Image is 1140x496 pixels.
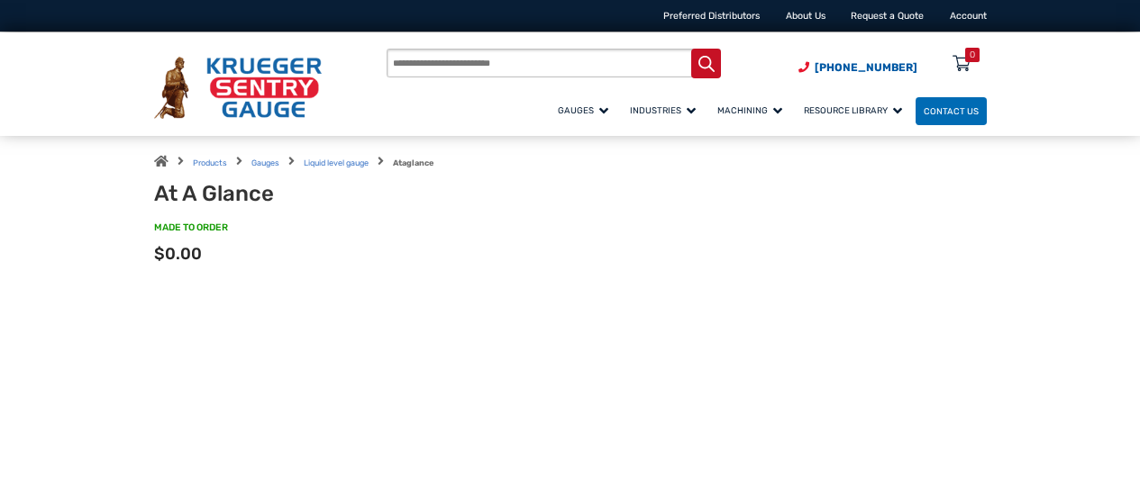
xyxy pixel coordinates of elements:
[550,95,622,126] a: Gauges
[970,48,975,62] div: 0
[804,105,902,115] span: Resource Library
[663,10,760,22] a: Preferred Distributors
[154,244,202,264] span: $0.00
[251,158,279,167] a: Gauges
[786,10,825,22] a: About Us
[154,181,488,207] h1: At A Glance
[709,95,796,126] a: Machining
[622,95,709,126] a: Industries
[717,105,782,115] span: Machining
[798,59,917,76] a: Phone Number (920) 434-8860
[815,61,917,74] span: [PHONE_NUMBER]
[193,158,227,167] a: Products
[950,10,987,22] a: Account
[154,221,228,234] span: MADE TO ORDER
[154,57,322,119] img: Krueger Sentry Gauge
[796,95,916,126] a: Resource Library
[924,106,979,116] span: Contact Us
[916,97,987,125] a: Contact Us
[558,105,608,115] span: Gauges
[851,10,924,22] a: Request a Quote
[393,158,433,167] strong: Ataglance
[304,158,369,167] a: Liquid level gauge
[630,105,696,115] span: Industries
